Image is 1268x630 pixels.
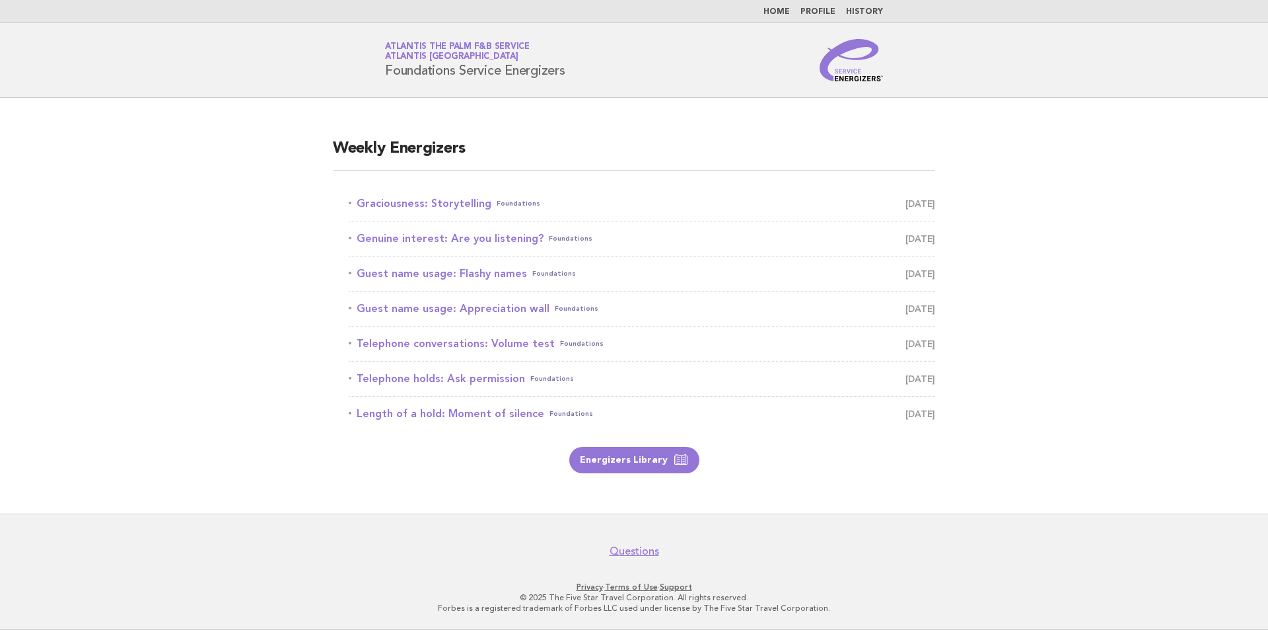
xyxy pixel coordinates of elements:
[349,370,935,388] a: Telephone holds: Ask permissionFoundations [DATE]
[577,582,603,592] a: Privacy
[333,138,935,171] h2: Weekly Energizers
[385,42,530,61] a: Atlantis the Palm F&B ServiceAtlantis [GEOGRAPHIC_DATA]
[800,8,835,16] a: Profile
[905,335,935,353] span: [DATE]
[905,405,935,423] span: [DATE]
[530,370,574,388] span: Foundations
[660,582,692,592] a: Support
[230,582,1038,592] p: · ·
[905,370,935,388] span: [DATE]
[349,229,935,248] a: Genuine interest: Are you listening?Foundations [DATE]
[532,264,576,283] span: Foundations
[905,264,935,283] span: [DATE]
[820,39,883,81] img: Service Energizers
[560,335,604,353] span: Foundations
[385,53,518,61] span: Atlantis [GEOGRAPHIC_DATA]
[605,582,658,592] a: Terms of Use
[569,447,699,473] a: Energizers Library
[349,264,935,283] a: Guest name usage: Flashy namesFoundations [DATE]
[549,405,593,423] span: Foundations
[349,335,935,353] a: Telephone conversations: Volume testFoundations [DATE]
[349,194,935,213] a: Graciousness: StorytellingFoundations [DATE]
[905,229,935,248] span: [DATE]
[763,8,790,16] a: Home
[846,8,883,16] a: History
[610,545,659,558] a: Questions
[230,592,1038,603] p: © 2025 The Five Star Travel Corporation. All rights reserved.
[349,405,935,423] a: Length of a hold: Moment of silenceFoundations [DATE]
[905,194,935,213] span: [DATE]
[230,603,1038,613] p: Forbes is a registered trademark of Forbes LLC used under license by The Five Star Travel Corpora...
[905,299,935,318] span: [DATE]
[555,299,598,318] span: Foundations
[549,229,592,248] span: Foundations
[349,299,935,318] a: Guest name usage: Appreciation wallFoundations [DATE]
[385,43,565,77] h1: Foundations Service Energizers
[497,194,540,213] span: Foundations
